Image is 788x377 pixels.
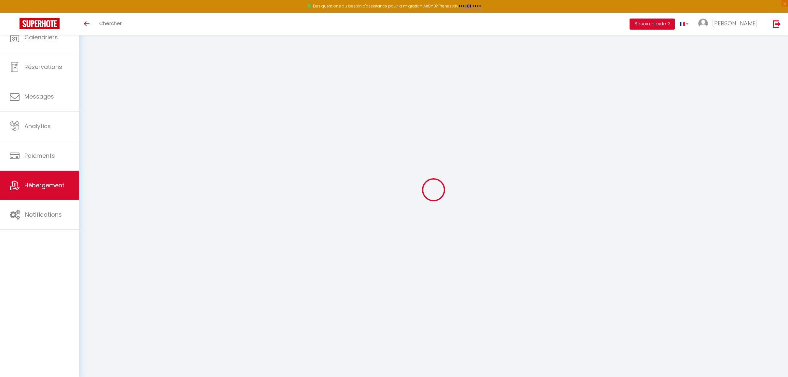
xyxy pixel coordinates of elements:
span: Calendriers [24,33,58,41]
a: Chercher [94,13,127,35]
button: Besoin d'aide ? [630,19,675,30]
span: Analytics [24,122,51,130]
img: Super Booking [20,18,60,29]
img: ... [698,19,708,28]
span: Notifications [25,210,62,219]
span: Réservations [24,63,62,71]
span: Messages [24,92,54,101]
span: Chercher [99,20,122,27]
span: Paiements [24,152,55,160]
a: >>> ICI <<<< [458,3,481,9]
img: logout [773,20,781,28]
span: Hébergement [24,181,64,189]
span: [PERSON_NAME] [712,19,758,27]
a: ... [PERSON_NAME] [693,13,766,35]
